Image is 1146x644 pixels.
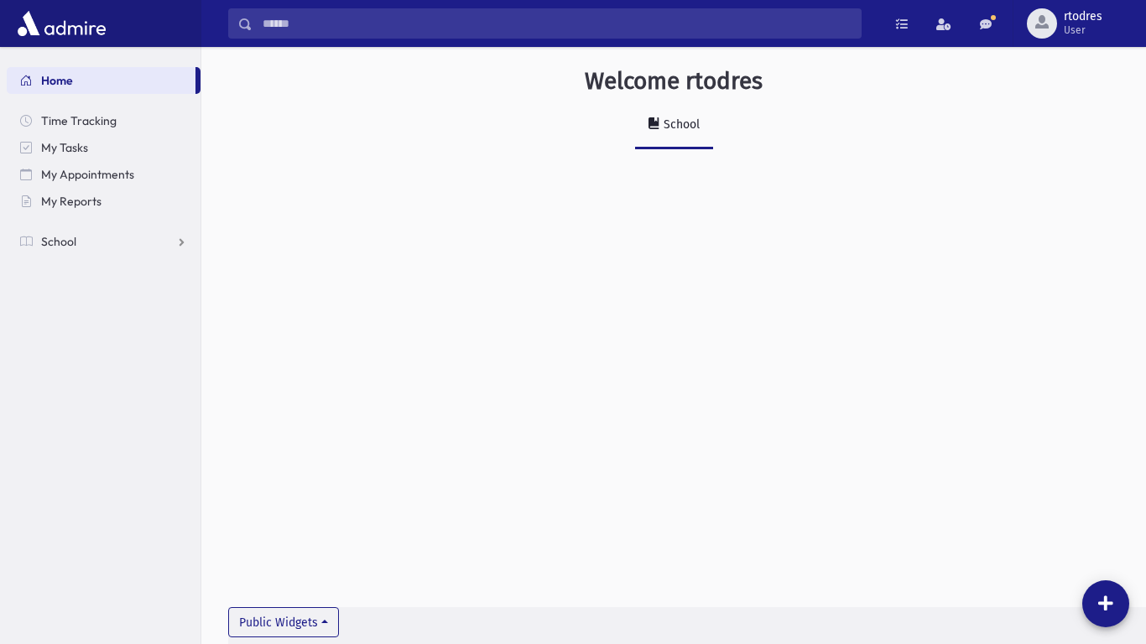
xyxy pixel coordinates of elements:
input: Search [253,8,861,39]
button: Public Widgets [228,607,339,637]
span: User [1064,23,1102,37]
a: My Tasks [7,134,201,161]
a: School [7,228,201,255]
span: rtodres [1064,10,1102,23]
img: AdmirePro [13,7,110,40]
a: School [635,102,713,149]
span: My Reports [41,194,102,209]
span: My Appointments [41,167,134,182]
div: School [660,117,700,132]
span: Home [41,73,73,88]
span: My Tasks [41,140,88,155]
a: Home [7,67,195,94]
h3: Welcome rtodres [585,67,763,96]
a: Time Tracking [7,107,201,134]
a: My Reports [7,188,201,215]
a: My Appointments [7,161,201,188]
span: School [41,234,76,249]
span: Time Tracking [41,113,117,128]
